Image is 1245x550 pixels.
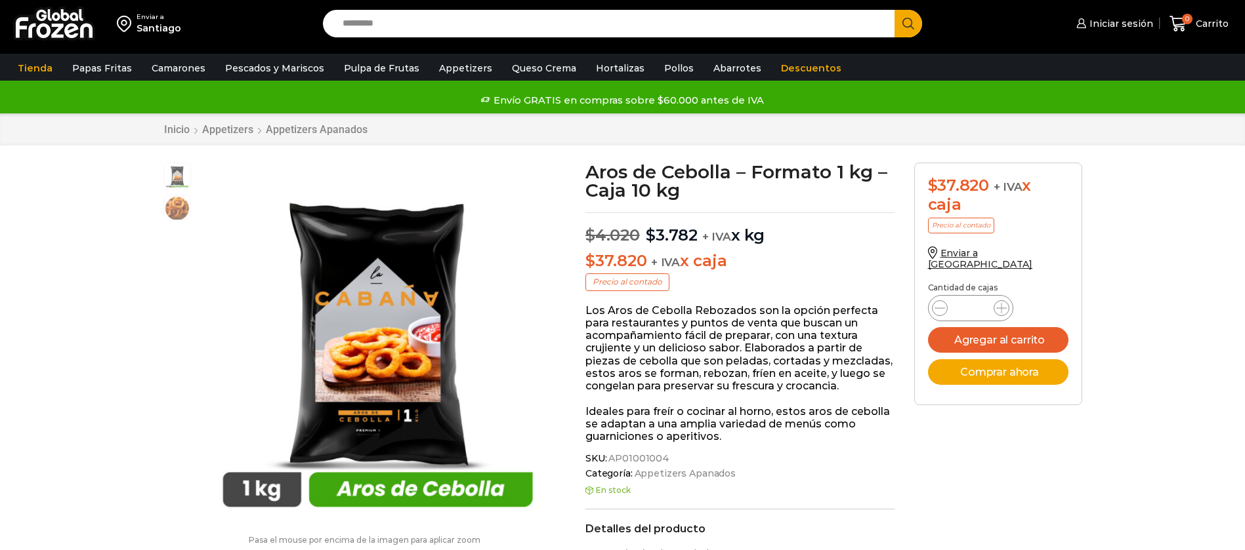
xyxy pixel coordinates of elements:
[585,251,646,270] bdi: 37.820
[163,123,368,136] nav: Breadcrumb
[163,123,190,136] a: Inicio
[585,486,895,495] p: En stock
[585,251,595,270] span: $
[137,12,181,22] div: Enviar a
[928,359,1068,385] button: Comprar ahora
[1086,17,1153,30] span: Iniciar sesión
[1192,17,1229,30] span: Carrito
[585,163,895,199] h1: Aros de Cebolla – Formato 1 kg – Caja 10 kg
[702,230,731,243] span: + IVA
[585,273,669,290] p: Precio al contado
[895,10,922,37] button: Search button
[994,180,1023,193] span: + IVA
[117,12,137,35] img: address-field-icon.svg
[163,536,566,545] p: Pasa el mouse por encima de la imagen para aplicar zoom
[433,56,499,81] a: Appetizers
[585,468,895,479] span: Categoría:
[201,123,254,136] a: Appetizers
[958,299,983,317] input: Product quantity
[137,22,181,35] div: Santiago
[707,56,768,81] a: Abarrotes
[265,123,368,136] a: Appetizers Apanados
[606,453,669,464] span: AP01001004
[585,405,895,443] p: Ideales para freír o cocinar al horno, estos aros de cebolla se adaptan a una amplia variedad de ...
[164,195,190,222] span: aros-de-cebolla
[66,56,138,81] a: Papas Fritas
[585,212,895,245] p: x kg
[589,56,651,81] a: Hortalizas
[1166,9,1232,39] a: 0 Carrito
[928,218,994,233] p: Precio al contado
[774,56,848,81] a: Descuentos
[505,56,583,81] a: Queso Crema
[585,304,895,392] p: Los Aros de Cebolla Rebozados son la opción perfecta para restaurantes y puntos de venta que busc...
[145,56,212,81] a: Camarones
[219,56,331,81] a: Pescados y Mariscos
[651,256,680,269] span: + IVA
[646,226,656,245] span: $
[585,453,895,464] span: SKU:
[337,56,426,81] a: Pulpa de Frutas
[928,247,1033,270] a: Enviar a [GEOGRAPHIC_DATA]
[928,176,938,195] span: $
[646,226,698,245] bdi: 3.782
[928,176,989,195] bdi: 37.820
[928,283,1068,292] p: Cantidad de cajas
[633,468,736,479] a: Appetizers Apanados
[585,226,640,245] bdi: 4.020
[928,176,1068,214] div: x caja
[1182,14,1192,24] span: 0
[585,252,895,271] p: x caja
[928,327,1068,353] button: Agregar al carrito
[164,163,190,189] span: aros-1kg
[585,522,895,535] h2: Detalles del producto
[11,56,59,81] a: Tienda
[585,226,595,245] span: $
[658,56,700,81] a: Pollos
[1073,10,1153,37] a: Iniciar sesión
